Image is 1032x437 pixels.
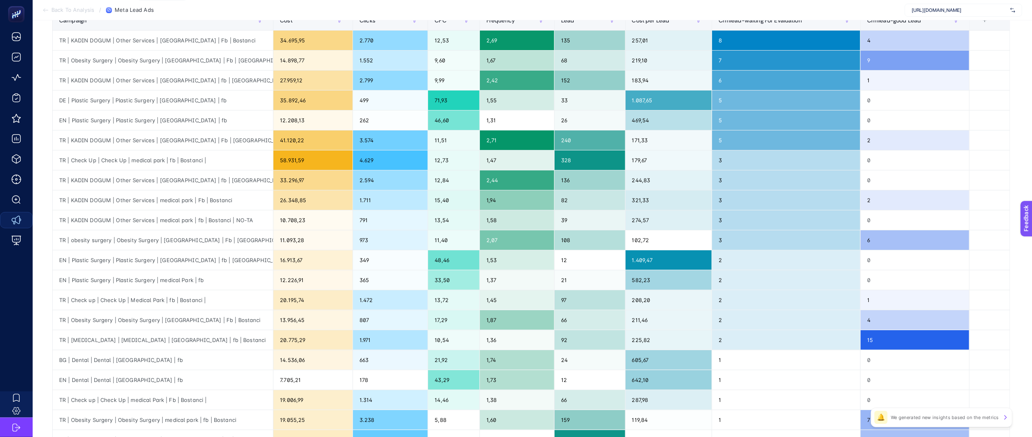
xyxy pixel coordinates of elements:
[861,270,969,290] div: 0
[480,370,554,390] div: 1,73
[273,210,353,230] div: 10.708,23
[480,130,554,150] div: 2,71
[712,370,860,390] div: 1
[555,210,625,230] div: 39
[712,230,860,250] div: 3
[51,7,94,13] span: Back To Analysis
[555,150,625,170] div: 328
[428,71,479,90] div: 9,99
[861,150,969,170] div: 0
[555,51,625,70] div: 68
[891,414,999,421] p: We generated new insights based on the metrics
[273,71,353,90] div: 27.959,12
[353,170,428,190] div: 2.594
[428,150,479,170] div: 12,73
[555,31,625,50] div: 135
[861,290,969,310] div: 1
[626,330,712,350] div: 225,82
[712,90,860,110] div: 5
[53,110,273,130] div: EN | Plastic Surgery | Plastic Surgery | [GEOGRAPHIC_DATA] | fb
[273,51,353,70] div: 14.898,77
[861,410,969,430] div: 7
[353,290,428,310] div: 1.472
[712,170,860,190] div: 3
[861,51,969,70] div: 9
[53,250,273,270] div: EN | Plastic Surgery | Plastic Surgery | [GEOGRAPHIC_DATA] | fb | [GEOGRAPHIC_DATA] |
[626,130,712,150] div: 171,33
[53,410,273,430] div: TR | Obesity Surgery | Obesity Surgery | medical park | fb | Bostanci
[53,390,273,410] div: TR | Check up | Check Up | medical Park | Fb | Bostanci |
[555,170,625,190] div: 136
[273,250,353,270] div: 16.913,67
[486,17,515,24] span: Frequency
[626,230,712,250] div: 102,72
[428,31,479,50] div: 12,53
[428,370,479,390] div: 43,29
[480,90,554,110] div: 1,55
[353,250,428,270] div: 349
[626,190,712,210] div: 321,33
[712,350,860,370] div: 1
[273,410,353,430] div: 19.055,25
[5,2,31,9] span: Feedback
[53,71,273,90] div: TR | KADIN DOGUM | Other Services | [GEOGRAPHIC_DATA] | fb | [GEOGRAPHIC_DATA] |
[712,130,860,150] div: 5
[480,230,554,250] div: 2,07
[353,110,428,130] div: 262
[273,150,353,170] div: 58.931,59
[353,270,428,290] div: 365
[626,350,712,370] div: 605,67
[428,51,479,70] div: 9,60
[53,170,273,190] div: TR | KADIN DOGUM | Other Services | [GEOGRAPHIC_DATA] | fb | [GEOGRAPHIC_DATA]
[626,170,712,190] div: 244,83
[861,110,969,130] div: 0
[861,350,969,370] div: 0
[480,190,554,210] div: 1,94
[626,90,712,110] div: 1.087,65
[428,90,479,110] div: 71,93
[861,370,969,390] div: 0
[626,290,712,310] div: 208,20
[353,190,428,210] div: 1.711
[480,210,554,230] div: 1,58
[273,230,353,250] div: 11.093,28
[867,17,921,24] span: Crmlead-good Lead
[53,190,273,210] div: TR | KADIN DOGUM | Other Services | medical park | Fb | Bostanci
[555,71,625,90] div: 152
[626,370,712,390] div: 642,10
[626,250,712,270] div: 1.409,47
[555,390,625,410] div: 66
[719,17,802,24] span: Crmlead-waiting For Evaluation
[626,270,712,290] div: 582,23
[912,7,1007,13] span: [URL][DOMAIN_NAME]
[428,250,479,270] div: 48,46
[712,51,860,70] div: 7
[712,390,860,410] div: 1
[53,90,273,110] div: DE | Plastic Surgery | Plastic Surgery | [GEOGRAPHIC_DATA] | fb
[480,350,554,370] div: 1,74
[435,17,446,24] span: CPC
[273,110,353,130] div: 12.208,13
[555,410,625,430] div: 159
[480,330,554,350] div: 1,36
[1010,6,1015,14] img: svg%3e
[428,210,479,230] div: 13,54
[428,170,479,190] div: 12,84
[480,150,554,170] div: 1,47
[53,270,273,290] div: EN | Plastic Surgery | Plastic Surgery | medical Park | fb
[428,390,479,410] div: 14,46
[626,410,712,430] div: 119,84
[555,330,625,350] div: 92
[712,330,860,350] div: 2
[273,270,353,290] div: 12.226,91
[712,210,860,230] div: 3
[480,31,554,50] div: 2,69
[480,390,554,410] div: 1,38
[353,210,428,230] div: 791
[273,190,353,210] div: 26.348,85
[861,390,969,410] div: 0
[861,90,969,110] div: 0
[280,17,293,24] span: Cost
[353,370,428,390] div: 178
[428,110,479,130] div: 46,60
